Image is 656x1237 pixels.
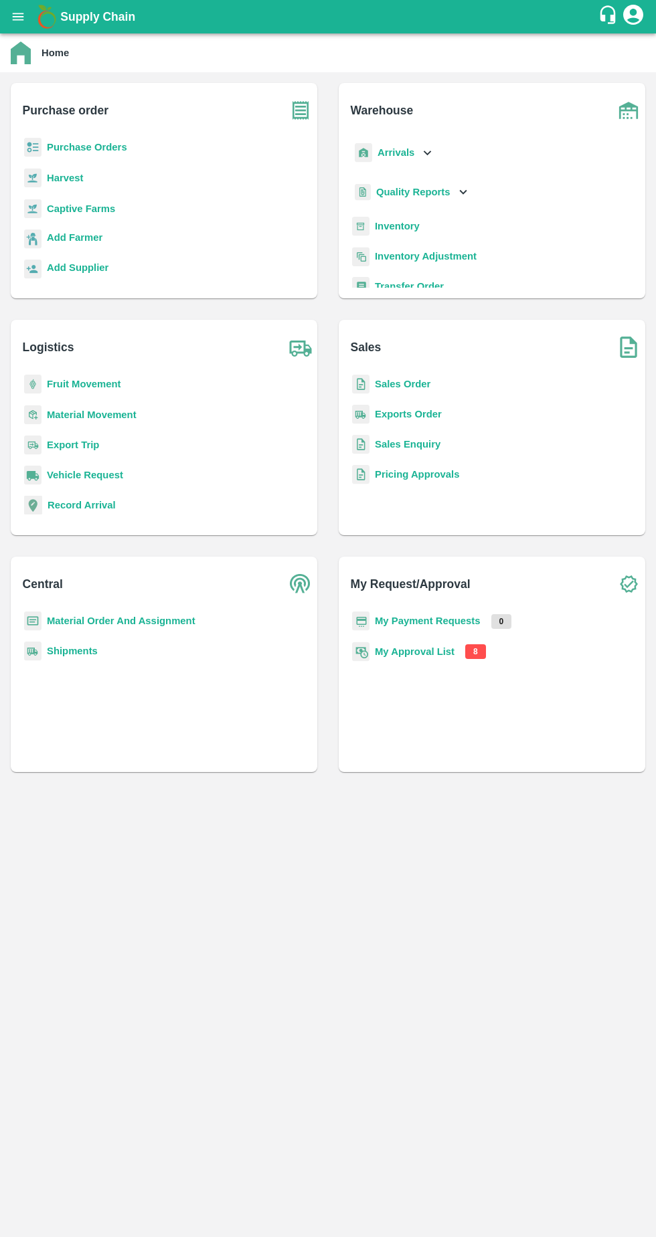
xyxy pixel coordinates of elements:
[612,94,645,127] img: warehouse
[352,277,370,296] img: whTransfer
[352,375,370,394] img: sales
[24,375,42,394] img: fruit
[11,41,31,64] img: home
[352,247,370,266] img: inventory
[23,575,63,593] b: Central
[47,615,195,626] a: Material Order And Assignment
[351,338,382,357] b: Sales
[375,469,459,480] a: Pricing Approvals
[375,221,420,231] a: Inventory
[24,229,42,249] img: farmer
[47,440,99,450] a: Export Trip
[24,199,42,219] img: harvest
[375,251,477,262] a: Inventory Adjustment
[352,465,370,484] img: sales
[24,496,42,514] img: recordArrival
[612,567,645,601] img: check
[352,435,370,454] img: sales
[355,143,372,163] img: whArrival
[375,379,430,389] a: Sales Order
[375,281,444,292] a: Transfer Order
[491,614,512,629] p: 0
[351,575,471,593] b: My Request/Approval
[352,611,370,631] img: payment
[23,338,74,357] b: Logistics
[465,644,486,659] p: 8
[47,230,102,248] a: Add Farmer
[375,439,440,450] a: Sales Enquiry
[375,409,442,419] a: Exports Order
[598,5,621,29] div: customer-support
[47,142,127,153] a: Purchase Orders
[352,642,370,662] img: approval
[375,646,455,657] a: My Approval List
[621,3,645,31] div: account of current user
[284,567,317,601] img: central
[47,232,102,243] b: Add Farmer
[42,47,69,58] b: Home
[355,184,371,201] img: qualityReport
[47,203,115,214] a: Captive Farms
[24,466,42,485] img: vehicle
[24,260,42,279] img: supplier
[24,436,42,455] img: delivery
[3,1,33,32] button: open drawer
[60,7,598,26] a: Supply Chain
[47,262,108,273] b: Add Supplier
[284,330,317,364] img: truck
[23,101,108,120] b: Purchase order
[24,405,42,425] img: material
[352,179,471,206] div: Quality Reports
[24,611,42,631] img: centralMaterial
[376,187,450,197] b: Quality Reports
[33,3,60,30] img: logo
[60,10,135,23] b: Supply Chain
[352,405,370,424] img: shipments
[24,168,42,188] img: harvest
[375,615,481,626] a: My Payment Requests
[47,470,123,480] a: Vehicle Request
[352,217,370,236] img: whInventory
[351,101,414,120] b: Warehouse
[24,138,42,157] img: reciept
[378,147,414,158] b: Arrivals
[47,409,137,420] a: Material Movement
[47,379,121,389] a: Fruit Movement
[47,173,83,183] a: Harvest
[352,138,435,168] div: Arrivals
[284,94,317,127] img: purchase
[47,260,108,278] a: Add Supplier
[24,642,42,661] img: shipments
[47,646,98,656] a: Shipments
[48,500,116,510] a: Record Arrival
[612,330,645,364] img: soSales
